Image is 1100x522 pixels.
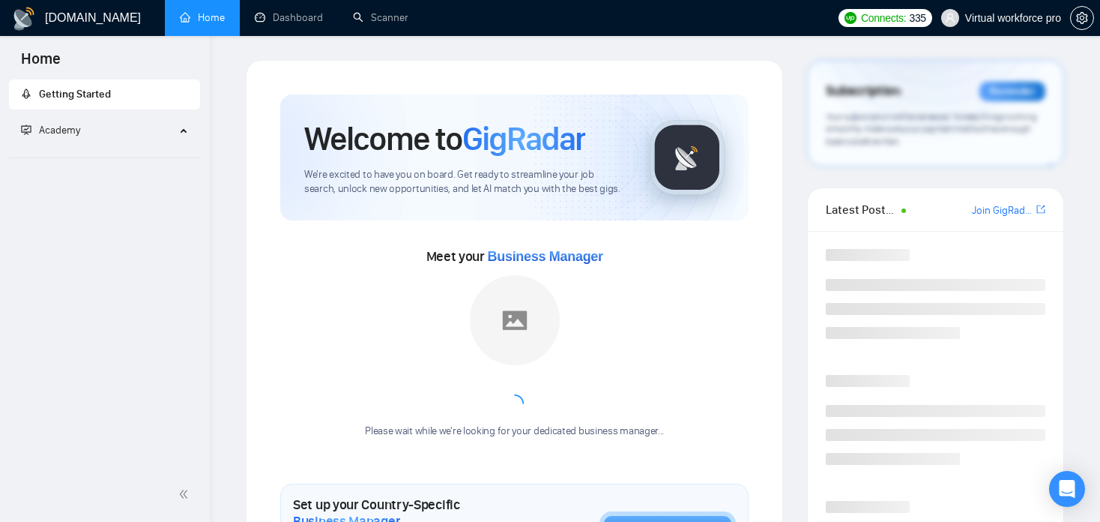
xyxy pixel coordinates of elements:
[353,11,408,24] a: searchScanner
[826,79,900,104] span: Subscription
[826,200,897,219] span: Latest Posts from the GigRadar Community
[180,11,225,24] a: homeHome
[488,249,603,264] span: Business Manager
[504,393,525,415] span: loading
[9,151,200,161] li: Academy Homepage
[844,12,856,24] img: upwork-logo.png
[255,11,323,24] a: dashboardDashboard
[9,79,200,109] li: Getting Started
[9,48,73,79] span: Home
[304,168,626,196] span: We're excited to have you on board. Get ready to streamline your job search, unlock new opportuni...
[1036,203,1045,215] span: export
[1071,12,1093,24] span: setting
[1070,6,1094,30] button: setting
[470,275,560,365] img: placeholder.png
[462,118,585,159] span: GigRadar
[21,124,80,136] span: Academy
[650,120,725,195] img: gigradar-logo.png
[39,88,111,100] span: Getting Started
[1036,202,1045,217] a: export
[979,82,1045,101] div: Reminder
[426,248,603,265] span: Meet your
[304,118,585,159] h1: Welcome to
[861,10,906,26] span: Connects:
[21,88,31,99] span: rocket
[356,424,673,439] div: Please wait while we're looking for your dedicated business manager...
[972,202,1033,219] a: Join GigRadar Slack Community
[178,487,193,502] span: double-left
[945,13,955,23] span: user
[12,7,36,31] img: logo
[1070,12,1094,24] a: setting
[1049,471,1085,507] div: Open Intercom Messenger
[39,124,80,136] span: Academy
[909,10,925,26] span: 335
[826,111,1036,147] span: Your subscription will be renewed. To keep things running smoothly, make sure your payment method...
[21,124,31,135] span: fund-projection-screen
